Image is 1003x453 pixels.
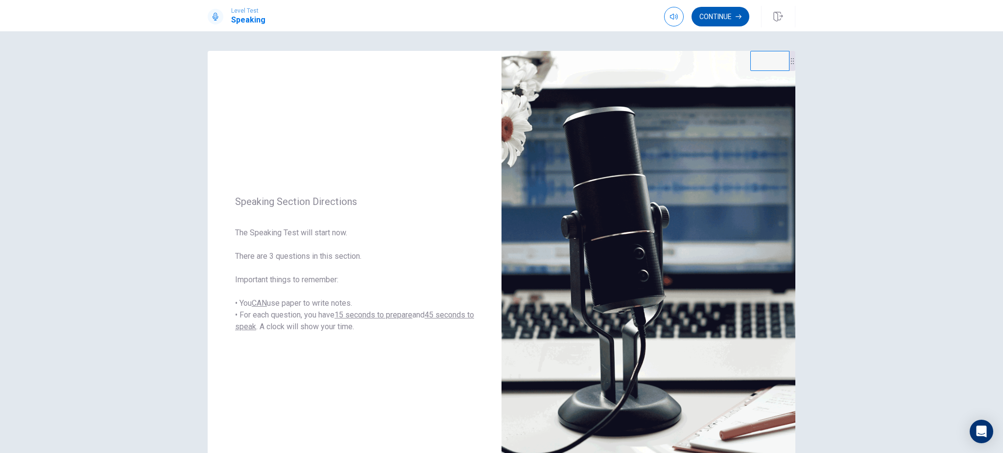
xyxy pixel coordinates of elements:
[235,196,474,207] span: Speaking Section Directions
[231,14,265,26] h1: Speaking
[252,298,267,308] u: CAN
[970,420,993,443] div: Open Intercom Messenger
[231,7,265,14] span: Level Test
[235,227,474,333] span: The Speaking Test will start now. There are 3 questions in this section. Important things to reme...
[692,7,749,26] button: Continue
[334,310,412,319] u: 15 seconds to prepare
